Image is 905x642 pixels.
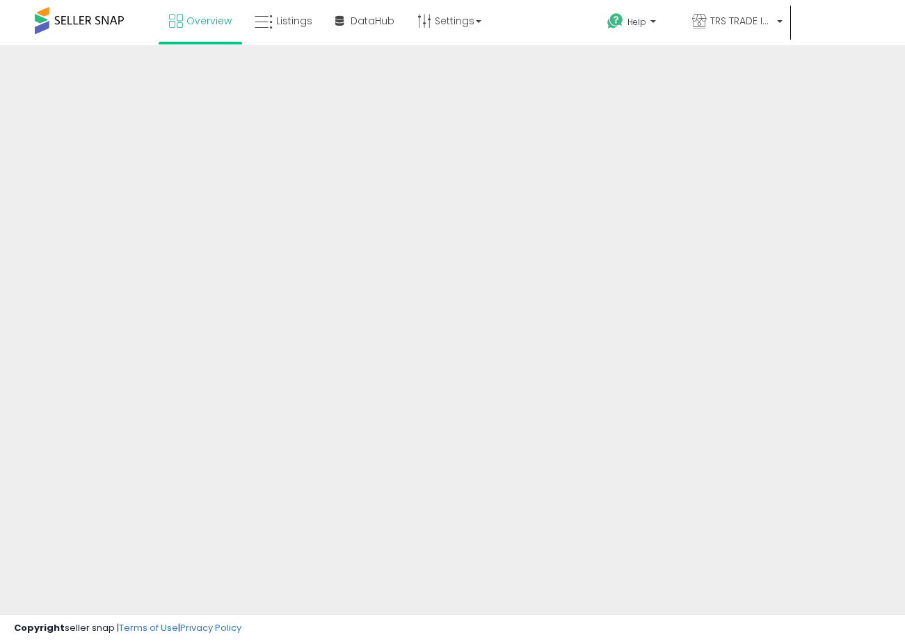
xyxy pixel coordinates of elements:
span: TRS TRADE INC [710,14,773,28]
a: Help [596,2,680,45]
a: Privacy Policy [180,621,241,634]
a: Terms of Use [119,621,178,634]
span: DataHub [351,14,394,28]
strong: Copyright [14,621,65,634]
span: Listings [276,14,312,28]
span: Help [627,16,646,28]
i: Get Help [607,13,624,30]
span: Overview [186,14,232,28]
